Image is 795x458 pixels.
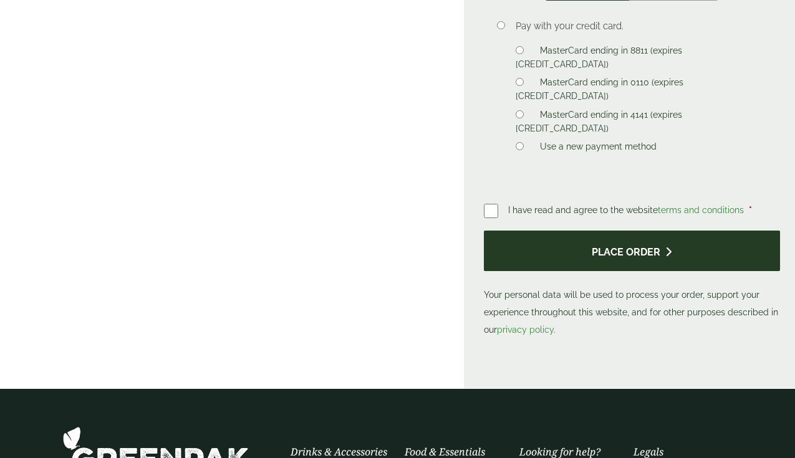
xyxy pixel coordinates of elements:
abbr: required [749,205,752,215]
label: Use a new payment method [535,141,662,155]
a: terms and conditions [658,205,744,215]
label: MasterCard ending in 8811 (expires [CREDIT_CARD_DATA]) [516,45,682,73]
a: privacy policy [497,325,554,335]
button: Place order [484,231,780,271]
p: Pay with your credit card. [516,19,761,33]
p: Your personal data will be used to process your order, support your experience throughout this we... [484,231,780,338]
label: MasterCard ending in 0110 (expires [CREDIT_CARD_DATA]) [516,77,683,105]
span: I have read and agree to the website [508,205,746,215]
label: MasterCard ending in 4141 (expires [CREDIT_CARD_DATA]) [516,110,682,137]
